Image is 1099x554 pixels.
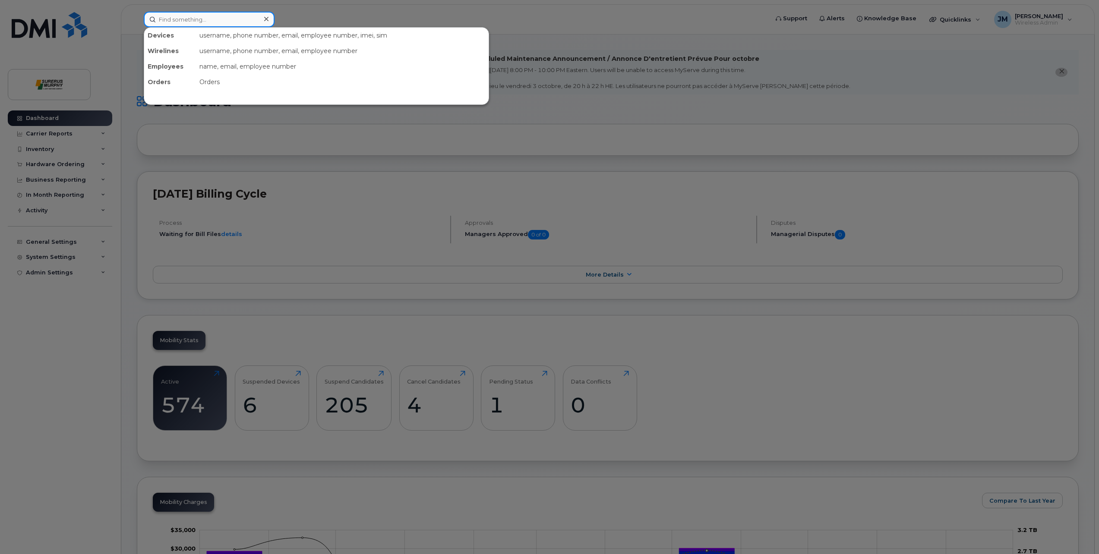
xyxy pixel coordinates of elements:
div: Orders [144,74,196,90]
div: Employees [144,59,196,74]
div: Wirelines [144,43,196,59]
div: name, email, employee number [196,59,489,74]
div: username, phone number, email, employee number, imei, sim [196,28,489,43]
div: username, phone number, email, employee number [196,43,489,59]
div: Orders [196,74,489,90]
div: Devices [144,28,196,43]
